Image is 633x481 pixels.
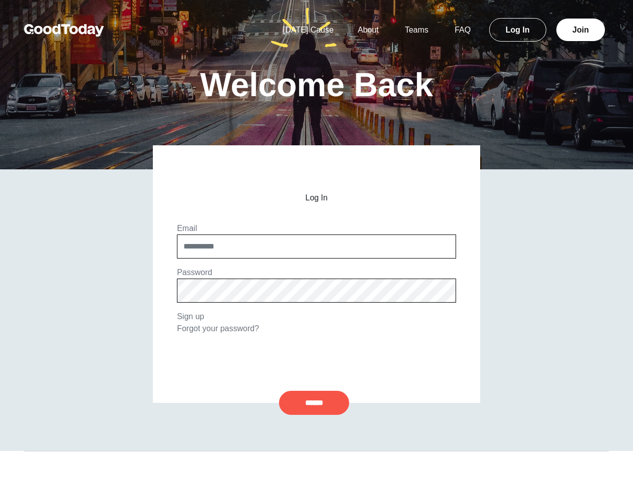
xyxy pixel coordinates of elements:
[443,26,483,34] a: FAQ
[177,224,197,232] label: Email
[556,19,605,41] a: Join
[177,193,456,202] h2: Log In
[177,324,259,333] a: Forgot your password?
[346,26,391,34] a: About
[489,18,546,42] a: Log In
[177,312,204,321] a: Sign up
[393,26,441,34] a: Teams
[177,268,212,277] label: Password
[200,68,433,101] h1: Welcome Back
[271,26,346,34] a: [DATE] Cause
[24,24,104,37] img: GoodToday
